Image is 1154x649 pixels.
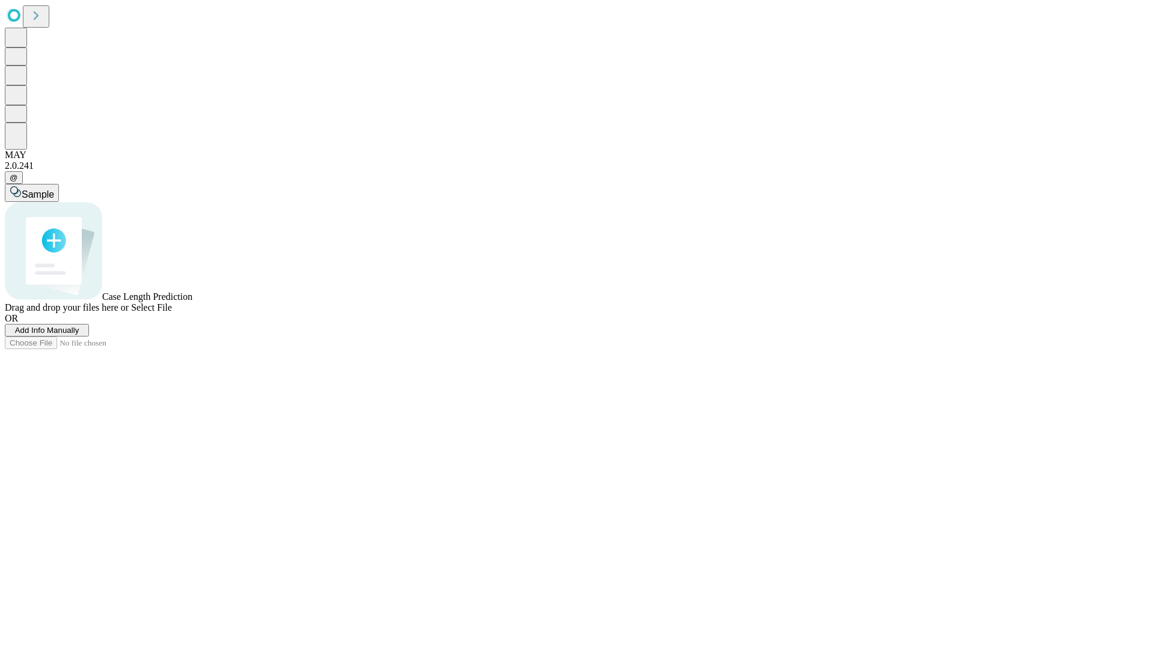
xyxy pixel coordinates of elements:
span: Drag and drop your files here or [5,302,129,312]
span: Case Length Prediction [102,291,192,302]
div: MAY [5,150,1149,160]
span: OR [5,313,18,323]
button: Sample [5,184,59,202]
span: Add Info Manually [15,326,79,335]
span: Sample [22,189,54,200]
span: @ [10,173,18,182]
div: 2.0.241 [5,160,1149,171]
button: @ [5,171,23,184]
span: Select File [131,302,172,312]
button: Add Info Manually [5,324,89,337]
